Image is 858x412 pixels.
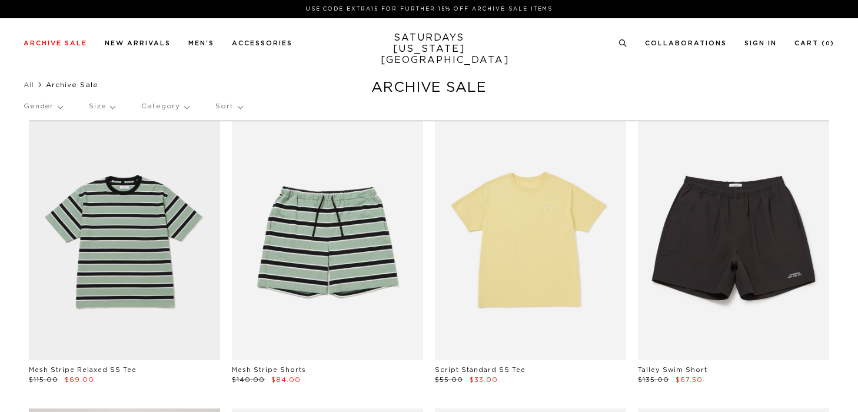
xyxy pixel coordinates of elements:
p: Gender [24,93,62,120]
a: Collaborations [645,40,727,46]
span: $55.00 [435,377,463,383]
span: $84.00 [271,377,301,383]
span: Archive Sale [46,81,98,88]
a: Script Standard SS Tee [435,367,526,373]
span: $140.00 [232,377,265,383]
a: Mesh Stripe Relaxed SS Tee [29,367,137,373]
p: Category [141,93,189,120]
span: $67.50 [676,377,703,383]
a: Sign In [744,40,777,46]
a: SATURDAYS[US_STATE][GEOGRAPHIC_DATA] [381,32,478,66]
a: Archive Sale [24,40,87,46]
span: $33.00 [470,377,498,383]
p: Use Code EXTRA15 for Further 15% Off Archive Sale Items [28,5,830,14]
a: All [24,81,34,88]
p: Size [89,93,115,120]
a: Men's [188,40,214,46]
p: Sort [215,93,242,120]
a: Talley Swim Short [638,367,707,373]
span: $115.00 [29,377,58,383]
a: New Arrivals [105,40,171,46]
a: Cart (0) [794,40,834,46]
span: $135.00 [638,377,669,383]
a: Accessories [232,40,292,46]
a: Mesh Stripe Shorts [232,367,306,373]
span: $69.00 [65,377,94,383]
small: 0 [826,41,830,46]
